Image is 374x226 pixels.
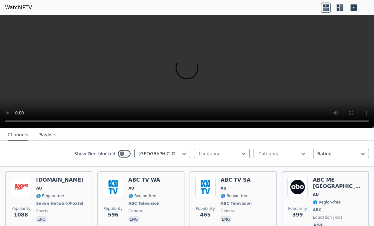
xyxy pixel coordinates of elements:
span: AU [221,186,227,191]
span: 465 [200,211,210,219]
span: general [221,209,235,214]
h6: ABC TV SA [221,177,253,183]
span: 🌎 Region-free [36,193,64,198]
span: AU [313,192,319,197]
span: ABC Television [221,201,252,206]
a: WatchIPTV [5,4,32,11]
h6: ABC ME [GEOGRAPHIC_DATA] [313,177,363,190]
span: AU [128,186,134,191]
span: Popularity [196,206,215,211]
p: eng [128,216,139,223]
img: ABC TV SA [195,177,216,197]
span: 399 [292,211,303,219]
span: 🌎 Region-free [221,193,248,198]
button: Playlists [38,129,56,141]
span: 596 [108,211,118,219]
p: eng [36,216,47,223]
img: ABC ME Sydney [287,177,308,197]
span: kids [333,215,343,220]
span: general [128,209,143,214]
span: sports [36,209,48,214]
span: Popularity [11,206,30,211]
span: AU [36,186,42,191]
span: ABC Television [128,201,159,206]
span: 1088 [14,211,28,219]
img: ABC TV WA [103,177,123,197]
img: Racing.com [11,177,31,197]
span: ABC [313,207,321,212]
label: Show Geo-blocked [74,151,115,157]
button: Channels [8,129,28,141]
h6: ABC TV WA [128,177,161,183]
h6: [DOMAIN_NAME] [36,177,85,183]
span: 🌎 Region-free [128,193,156,198]
p: eng [221,216,231,223]
span: 🌎 Region-free [313,200,341,205]
span: education [313,215,332,220]
span: Seven Network/Foxtel [36,201,83,206]
span: Popularity [104,206,123,211]
span: Popularity [288,206,307,211]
